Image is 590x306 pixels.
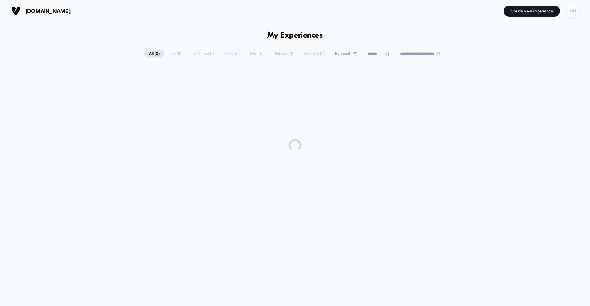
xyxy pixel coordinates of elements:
img: end [436,52,440,56]
span: By Label [335,51,350,56]
span: [DOMAIN_NAME] [25,8,71,14]
button: Create New Experience [504,6,560,17]
button: UH [565,5,581,17]
img: Visually logo [11,6,21,16]
div: UH [567,5,579,17]
h1: My Experiences [267,31,323,40]
span: All ( 0 ) [144,50,164,58]
button: [DOMAIN_NAME] [9,6,72,16]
